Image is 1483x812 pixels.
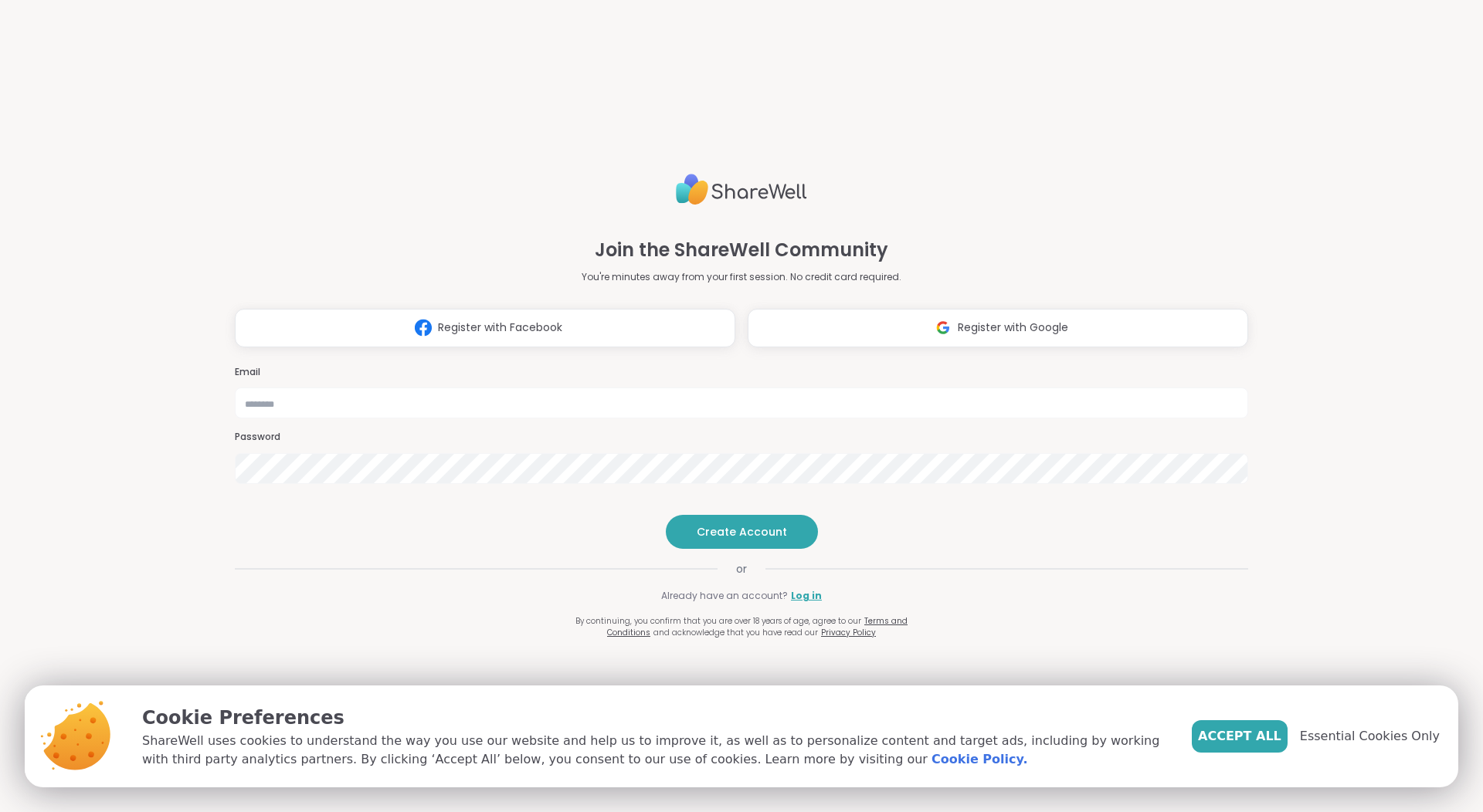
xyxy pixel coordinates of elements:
[718,561,765,577] span: or
[958,320,1068,336] span: Register with Google
[1192,720,1288,753] button: Accept All
[142,732,1167,769] p: ShareWell uses cookies to understand the way you use our website and help us to improve it, as we...
[1198,727,1281,746] span: Accept All
[575,615,861,627] span: By continuing, you confirm that you are over 18 years of age, agree to our
[235,366,1248,379] h3: Email
[697,524,787,540] span: Create Account
[666,515,818,549] button: Create Account
[928,313,958,342] img: ShareWell Logomark
[748,309,1248,347] button: Register with Google
[676,167,807,211] img: ShareWell Logo
[235,309,735,347] button: Register with Facebook
[235,431,1248,444] h3: Password
[607,615,908,638] a: Terms and Conditions
[409,313,438,342] img: ShareWell Logomark
[1300,727,1440,746] span: Essential Cookies Only
[595,236,888,264] h1: Join the ShareWell Community
[821,627,876,638] a: Privacy Policy
[142,704,1167,732] p: Cookie Preferences
[653,627,818,638] span: and acknowledge that you have read our
[582,270,901,284] p: You're minutes away from your first session. No credit card required.
[661,589,788,603] span: Already have an account?
[932,750,1027,769] a: Cookie Policy.
[791,589,822,603] a: Log in
[438,320,562,336] span: Register with Facebook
